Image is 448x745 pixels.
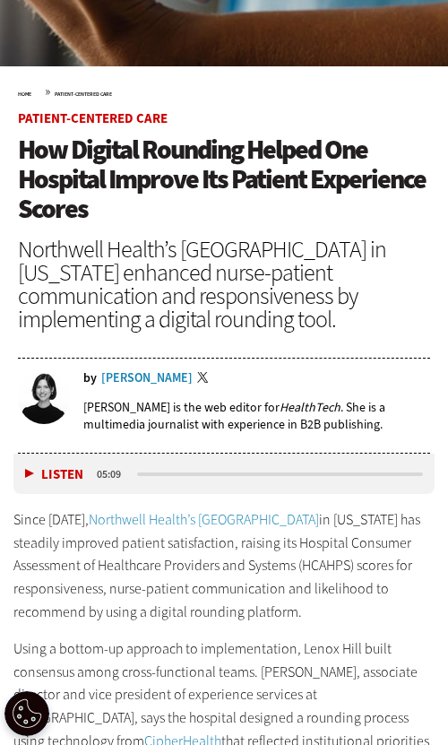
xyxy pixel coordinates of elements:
[89,510,319,529] a: Northwell Health’s [GEOGRAPHIC_DATA]
[13,508,434,623] p: Since [DATE], in [US_STATE] has steadily improved patient satisfaction, raising its Hospital Cons...
[18,132,426,227] span: How Digital Rounding Helped One Hospital Improve Its Patient Experience Scores
[13,454,434,494] div: media player
[197,372,213,386] a: Twitter
[83,372,97,385] span: by
[18,238,430,331] div: Northwell Health’s [GEOGRAPHIC_DATA] in [US_STATE] enhanced nurse-patient communication and respo...
[18,372,70,424] img: Jordan Scott
[94,466,134,482] div: duration
[101,372,193,385] a: [PERSON_NAME]
[280,399,340,416] em: HealthTech
[25,468,83,481] button: Listen
[18,84,430,99] div: »
[83,399,430,433] p: [PERSON_NAME] is the web editor for . She is a multimedia journalist with experience in B2B publi...
[18,91,31,98] a: Home
[55,91,112,98] a: Patient-Centered Care
[4,691,49,736] button: Open Preferences
[18,109,168,127] a: Patient-Centered Care
[4,691,49,736] div: Cookie Settings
